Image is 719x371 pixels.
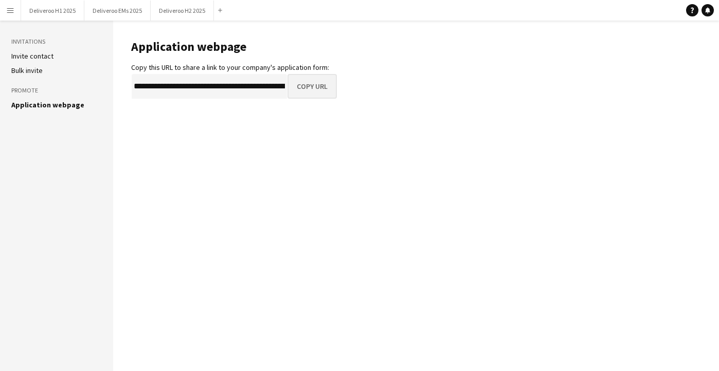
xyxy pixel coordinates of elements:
div: Copy this URL to share a link to your company's application form: [131,63,337,72]
button: Deliveroo H2 2025 [151,1,214,21]
a: Invite contact [11,51,53,61]
h3: Promote [11,86,102,95]
button: Deliveroo H1 2025 [21,1,84,21]
button: Copy URL [287,74,337,99]
button: Deliveroo EMs 2025 [84,1,151,21]
h1: Application webpage [131,39,337,54]
a: Bulk invite [11,66,43,75]
a: Application webpage [11,100,84,109]
h3: Invitations [11,37,102,46]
